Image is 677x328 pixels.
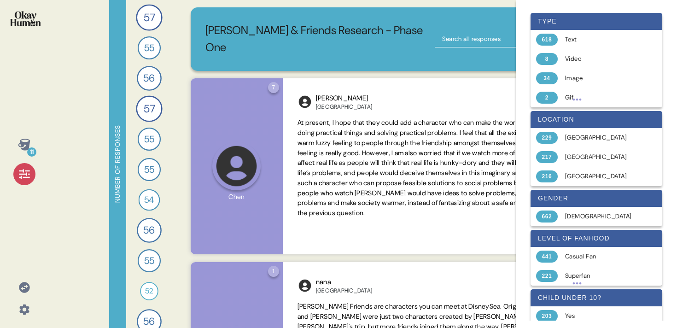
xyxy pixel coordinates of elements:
div: 1 [268,266,279,277]
span: 55 [144,254,155,268]
div: Text [565,35,638,44]
div: [GEOGRAPHIC_DATA] [565,152,638,162]
div: 34 [536,72,558,84]
span: 56 [143,223,155,238]
div: Child Under 10? [531,289,662,306]
div: 217 [536,151,558,163]
div: Superfan [565,271,638,281]
span: At present, I hope that they could add a character who can make the world a better place by doing... [298,118,589,217]
div: [GEOGRAPHIC_DATA] [565,133,638,142]
div: 2 [536,92,558,104]
div: Image [565,74,638,83]
div: [GEOGRAPHIC_DATA] [316,287,372,294]
span: 55 [144,132,155,146]
div: [DEMOGRAPHIC_DATA] [565,212,638,221]
div: 221 [536,270,558,282]
div: Video [565,54,638,64]
div: 11 [27,147,36,157]
span: 57 [144,100,155,117]
div: Gif [565,93,638,102]
span: 56 [143,71,155,86]
div: 8 [536,53,558,65]
span: 54 [144,193,154,207]
div: 229 [536,132,558,144]
div: 216 [536,170,558,182]
div: gender [531,190,662,207]
div: type [531,13,662,30]
div: 203 [536,310,558,322]
p: [PERSON_NAME] & Friends Research - Phase One [205,22,428,56]
div: Casual Fan [565,252,638,261]
input: Search all responses [435,31,550,47]
div: level of fanhood [531,230,662,247]
div: 618 [536,34,558,46]
div: 662 [536,211,558,223]
span: 55 [144,163,155,177]
div: 441 [536,251,558,263]
img: l1ibTKarBSWXLOhlfT5LxFP+OttMJpPJZDKZTCbz9PgHEggSPYjZSwEAAAAASUVORK5CYII= [298,94,312,109]
span: 57 [144,9,155,25]
div: [GEOGRAPHIC_DATA] [565,172,638,181]
div: 7 [268,82,279,93]
div: [PERSON_NAME] [316,93,372,104]
div: Yes [565,311,638,321]
div: [GEOGRAPHIC_DATA] [316,103,372,111]
img: l1ibTKarBSWXLOhlfT5LxFP+OttMJpPJZDKZTCbz9PgHEggSPYjZSwEAAAAASUVORK5CYII= [298,278,312,293]
span: 52 [145,286,153,297]
div: location [531,111,662,128]
span: 55 [144,41,155,55]
img: okayhuman.3b1b6348.png [10,11,41,26]
div: nana [316,277,372,287]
